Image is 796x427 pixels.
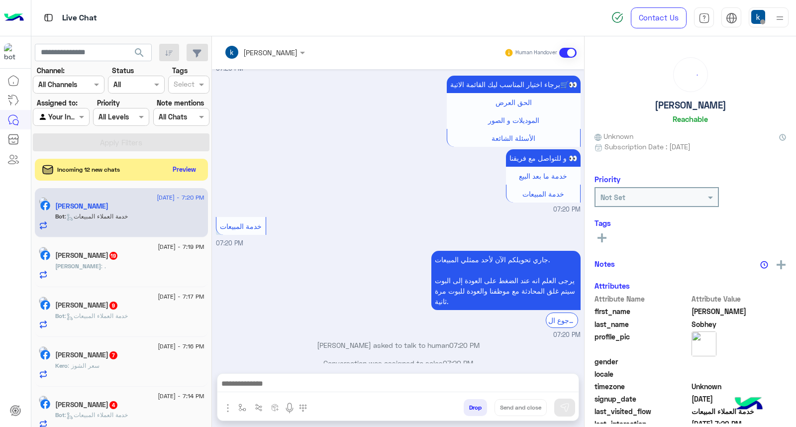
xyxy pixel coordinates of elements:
[37,98,78,108] label: Assigned to:
[158,342,204,351] span: [DATE] - 7:16 PM
[222,402,234,414] img: send attachment
[55,351,118,359] h5: Kero Adel
[234,399,251,416] button: select flow
[55,202,108,211] h5: Mohamed Sobhey
[97,98,120,108] label: Priority
[488,116,539,124] span: الموديلات و الصور
[39,396,48,405] img: picture
[595,369,690,379] span: locale
[611,11,623,23] img: spinner
[447,76,581,93] p: 18/8/2025, 7:20 PM
[172,65,188,76] label: Tags
[65,411,128,419] span: : خدمة العملاء المبيعات
[496,98,532,107] span: الحق العرض
[726,12,737,24] img: tab
[157,193,204,202] span: [DATE] - 7:20 PM
[692,369,787,379] span: null
[40,250,50,260] img: Facebook
[251,399,267,416] button: Trigger scenario
[595,356,690,367] span: gender
[40,350,50,360] img: Facebook
[506,149,581,167] p: 18/8/2025, 7:20 PM
[255,404,263,412] img: Trigger scenario
[238,404,246,412] img: select flow
[37,65,65,76] label: Channel:
[692,294,787,304] span: Attribute Value
[55,401,118,409] h5: Mohamed Essam
[109,351,117,359] span: 7
[692,381,787,392] span: Unknown
[4,7,24,28] img: Logo
[271,404,279,412] img: create order
[299,404,307,412] img: make a call
[692,394,787,404] span: 2025-08-18T16:16:45.23Z
[595,175,620,184] h6: Priority
[694,7,714,28] a: tab
[40,300,50,310] img: Facebook
[774,12,786,24] img: profile
[595,281,630,290] h6: Attributes
[692,356,787,367] span: null
[777,260,786,269] img: add
[731,387,766,422] img: hulul-logo.png
[492,134,535,142] span: الأسئلة الشائعة
[464,399,487,416] button: Drop
[519,172,567,180] span: خدمة ما بعد البيع
[158,292,204,301] span: [DATE] - 7:17 PM
[57,165,120,174] span: Incoming 12 new chats
[216,239,243,247] span: 07:20 PM
[109,252,117,260] span: 19
[39,247,48,256] img: picture
[40,399,50,409] img: Facebook
[216,65,243,72] span: 07:20 PM
[4,43,22,61] img: 713415422032625
[55,251,118,260] h5: Mohamed Ahmed
[220,222,262,230] span: خدمة المبيعات
[560,403,570,413] img: send message
[692,331,716,356] img: picture
[133,47,145,59] span: search
[55,362,68,369] span: Kero
[39,346,48,355] img: picture
[595,381,690,392] span: timezone
[443,359,473,367] span: 07:20 PM
[676,60,705,89] div: loading...
[101,262,106,270] span: .
[40,201,50,211] img: Facebook
[284,402,296,414] img: send voice note
[109,302,117,310] span: 9
[604,141,691,152] span: Subscription Date : [DATE]
[595,294,690,304] span: Attribute Name
[595,306,690,317] span: first_name
[673,114,708,123] h6: Reachable
[158,242,204,251] span: [DATE] - 7:19 PM
[65,213,128,220] span: : خدمة العملاء المبيعات
[595,406,690,417] span: last_visited_flow
[522,190,564,198] span: خدمة المبيعات
[55,301,118,310] h5: عماد نمر
[267,399,284,416] button: create order
[595,131,633,141] span: Unknown
[595,331,690,354] span: profile_pic
[216,340,581,350] p: [PERSON_NAME] asked to talk to human
[172,79,195,92] div: Select
[109,401,117,409] span: 4
[68,362,99,369] span: سعر الشوز
[158,392,204,401] span: [DATE] - 7:14 PM
[55,312,65,320] span: Bot
[112,65,134,76] label: Status
[127,44,152,65] button: search
[33,133,209,151] button: Apply Filters
[55,262,101,270] span: [PERSON_NAME]
[546,313,578,328] div: الرجوع ال Bot
[216,358,581,368] p: Conversation was assigned to sales
[449,341,480,349] span: 07:20 PM
[595,394,690,404] span: signup_date
[692,319,787,329] span: Sobhey
[698,12,710,24] img: tab
[655,100,726,111] h5: [PERSON_NAME]
[631,7,687,28] a: Contact Us
[55,411,65,419] span: Bot
[553,330,581,340] span: 07:20 PM
[553,205,581,214] span: 07:20 PM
